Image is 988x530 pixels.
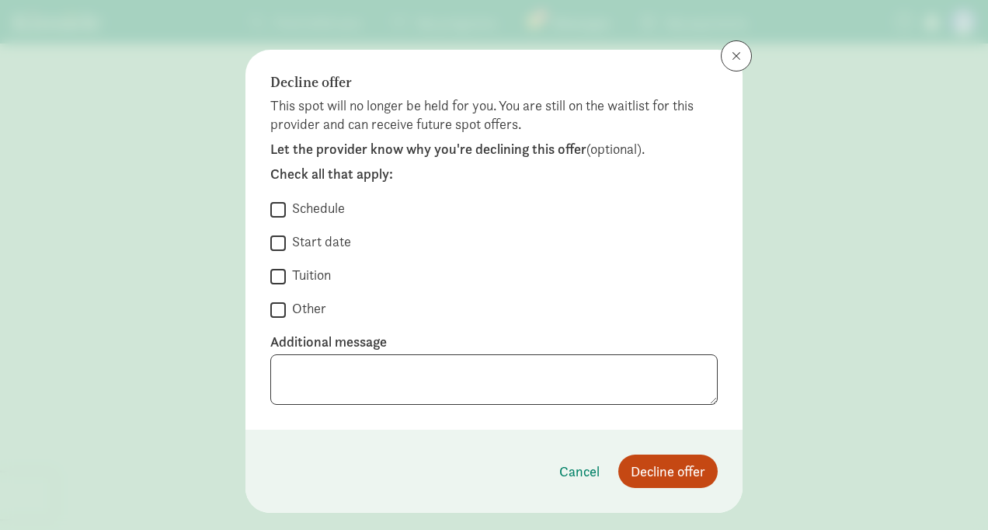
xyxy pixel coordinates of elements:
label: Other [286,299,326,318]
label: Check all that apply: [270,165,718,183]
span: Let the provider know why you're declining this offer [270,140,586,158]
label: Additional message [270,333,718,351]
label: Tuition [286,266,331,284]
label: Start date [286,232,351,251]
h6: Decline offer [270,75,698,90]
p: This spot will no longer be held for you. You are still on the waitlist for this provider and can... [270,96,718,134]
button: Decline offer [618,455,718,488]
p: (optional). [270,140,718,159]
span: Cancel [559,461,600,482]
span: Decline offer [631,461,705,482]
button: Cancel [547,455,612,488]
label: Schedule [286,199,345,218]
